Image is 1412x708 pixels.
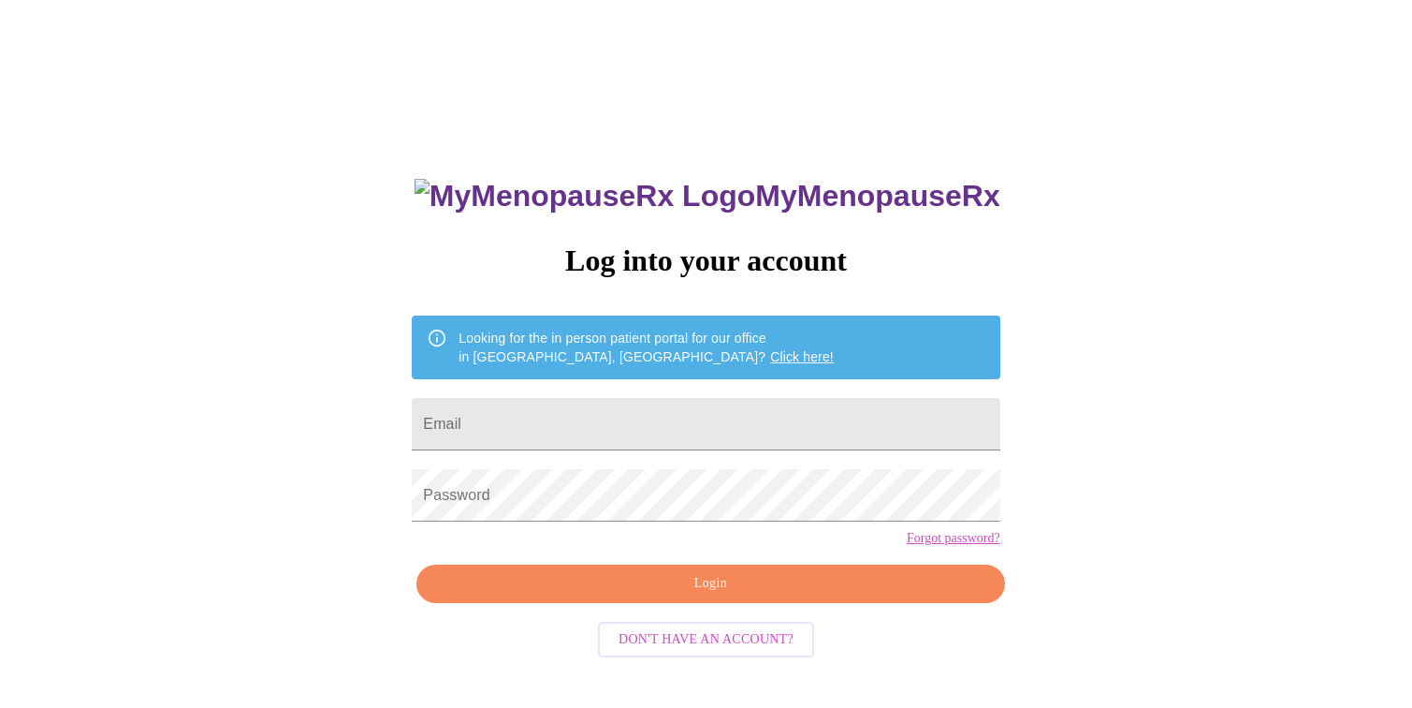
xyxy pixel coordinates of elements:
[415,179,755,214] img: MyMenopauseRx Logo
[415,179,1000,214] h3: MyMenopauseRx
[593,630,819,646] a: Don't have an account?
[770,349,834,364] a: Click here!
[438,572,983,596] span: Login
[416,565,1004,603] button: Login
[907,531,1000,546] a: Forgot password?
[619,628,793,652] span: Don't have an account?
[459,321,834,374] div: Looking for the in person patient portal for our office in [GEOGRAPHIC_DATA], [GEOGRAPHIC_DATA]?
[412,243,999,278] h3: Log into your account
[598,622,814,658] button: Don't have an account?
